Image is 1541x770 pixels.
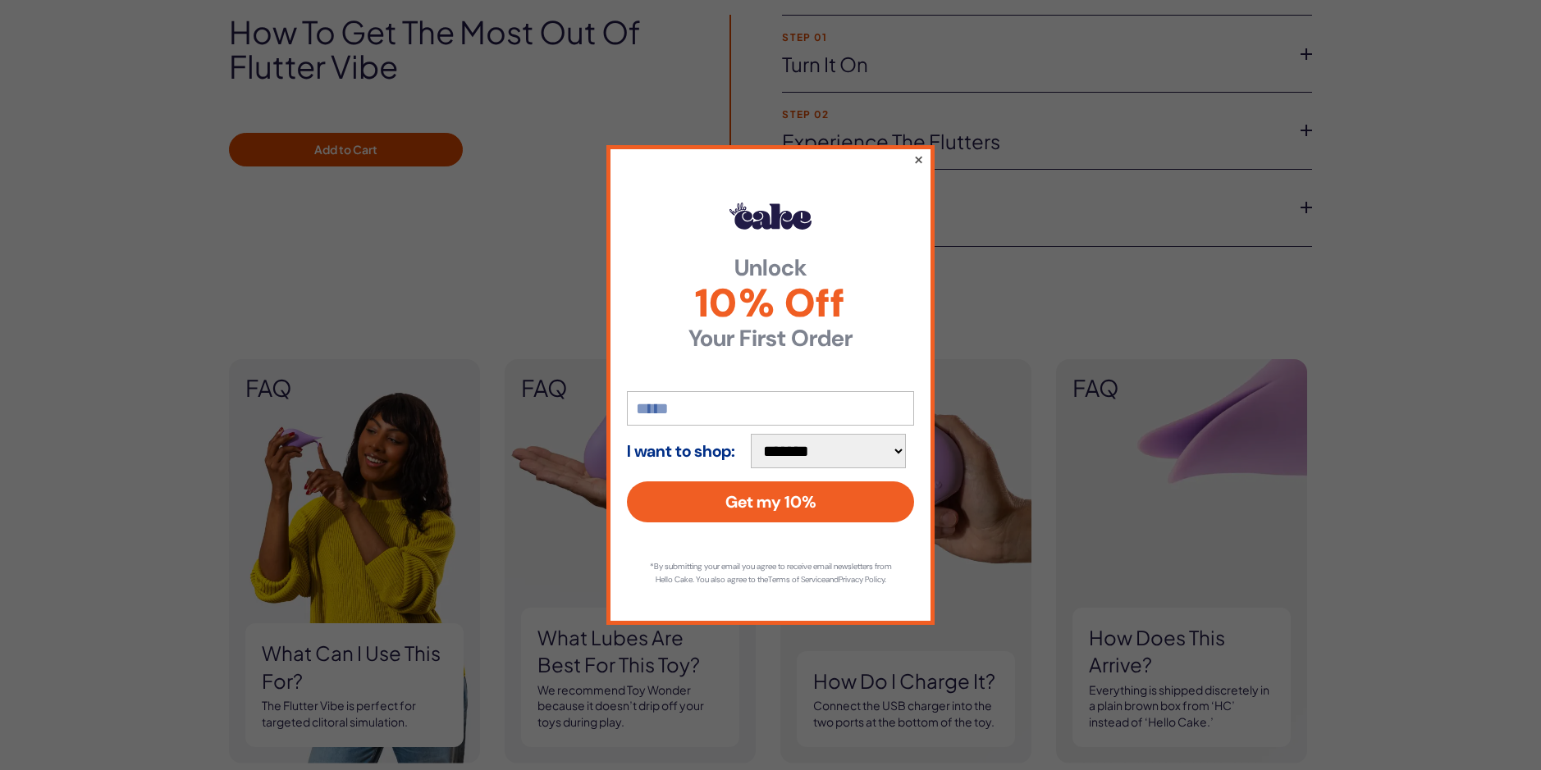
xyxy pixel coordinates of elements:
strong: Your First Order [627,327,914,350]
strong: I want to shop: [627,442,735,460]
a: Terms of Service [768,574,825,585]
strong: Unlock [627,257,914,280]
p: *By submitting your email you agree to receive email newsletters from Hello Cake. You also agree ... [643,560,898,586]
span: 10% Off [627,284,914,323]
a: Privacy Policy [839,574,885,585]
button: × [913,149,924,169]
img: Hello Cake [729,203,812,229]
button: Get my 10% [627,481,914,522]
